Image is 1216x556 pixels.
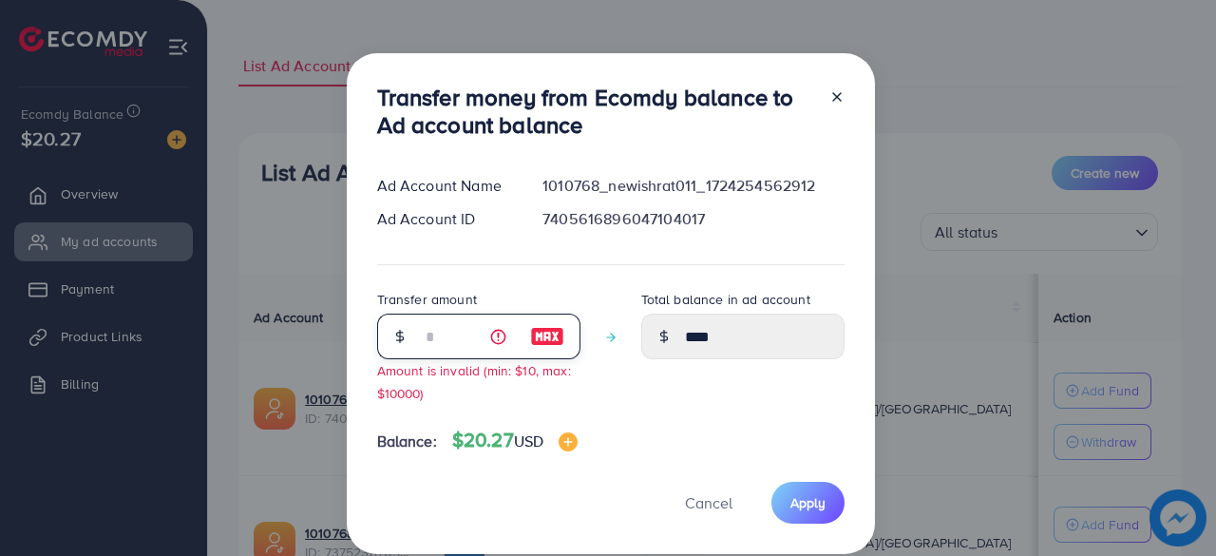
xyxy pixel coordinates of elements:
[514,431,543,451] span: USD
[641,290,810,309] label: Total balance in ad account
[377,290,477,309] label: Transfer amount
[559,432,578,451] img: image
[377,431,437,452] span: Balance:
[452,429,578,452] h4: $20.27
[661,482,756,523] button: Cancel
[790,493,826,512] span: Apply
[685,492,732,513] span: Cancel
[377,361,571,401] small: Amount is invalid (min: $10, max: $10000)
[377,84,814,139] h3: Transfer money from Ecomdy balance to Ad account balance
[530,325,564,348] img: image
[362,175,528,197] div: Ad Account Name
[362,208,528,230] div: Ad Account ID
[771,482,845,523] button: Apply
[527,208,859,230] div: 7405616896047104017
[527,175,859,197] div: 1010768_newishrat011_1724254562912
